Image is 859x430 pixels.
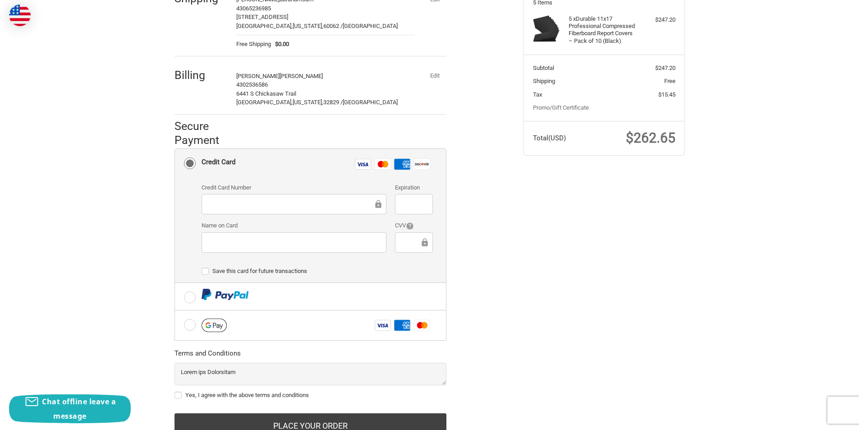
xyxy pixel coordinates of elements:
iframe: Google Customer Reviews [785,406,859,430]
iframe: Secure Credit Card Frame - CVV [401,237,419,248]
textarea: Lorem ips Dolorsitam Consectet adipisc Elit sed doei://tem.03i13.utl Etdolor ma aliq://eni.70a55.... [175,363,446,385]
div: $247.20 [640,15,675,24]
span: Chat offline leave a message [42,397,116,421]
img: Google Pay icon [202,319,227,332]
span: [US_STATE], [293,99,323,106]
span: Tax [533,91,542,98]
button: Edit [423,69,446,82]
span: 4302536586 [236,81,268,88]
span: Total (USD) [533,134,566,142]
span: Free [664,78,675,84]
span: [PERSON_NAME] [280,73,323,79]
iframe: Secure Credit Card Frame - Credit Card Number [208,199,373,209]
span: [GEOGRAPHIC_DATA] [343,99,398,106]
span: [GEOGRAPHIC_DATA], [236,23,293,29]
label: Expiration [395,183,432,192]
iframe: Secure Credit Card Frame - Cardholder Name [208,237,380,248]
h2: Billing [175,68,227,82]
label: CVV [395,221,432,230]
h2: Secure Payment [175,119,235,148]
span: 32829 / [323,99,343,106]
span: 6441 S Chickasaw Trail [236,90,296,97]
label: Name on Card [202,221,386,230]
span: [US_STATE], [293,23,323,29]
img: PayPal icon [202,289,249,300]
label: Save this card for future transactions [202,268,433,275]
span: $262.65 [626,130,675,146]
span: [GEOGRAPHIC_DATA], [236,99,293,106]
span: Subtotal [533,65,554,71]
legend: Terms and Conditions [175,348,241,363]
span: Free Shipping [236,40,271,49]
a: Promo/Gift Certificate [533,104,589,111]
span: 60062 / [323,23,343,29]
h4: 5 x Durable 11x17 Professional Compressed Fiberboard Report Covers – Pack of 10 (Black) [569,15,638,45]
span: [PERSON_NAME] [236,73,280,79]
div: Credit Card [202,155,235,170]
span: [STREET_ADDRESS] [236,14,288,20]
span: Shipping [533,78,555,84]
span: [GEOGRAPHIC_DATA] [343,23,398,29]
span: $0.00 [271,40,289,49]
span: $15.45 [658,91,675,98]
label: Credit Card Number [202,183,386,192]
span: 43065236985 [236,5,271,12]
label: Yes, I agree with the above terms and conditions [175,392,446,399]
img: duty and tax information for United States [9,5,31,26]
button: Chat offline leave a message [9,394,131,423]
iframe: Secure Credit Card Frame - Expiration Date [401,199,426,209]
span: $247.20 [655,65,675,71]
